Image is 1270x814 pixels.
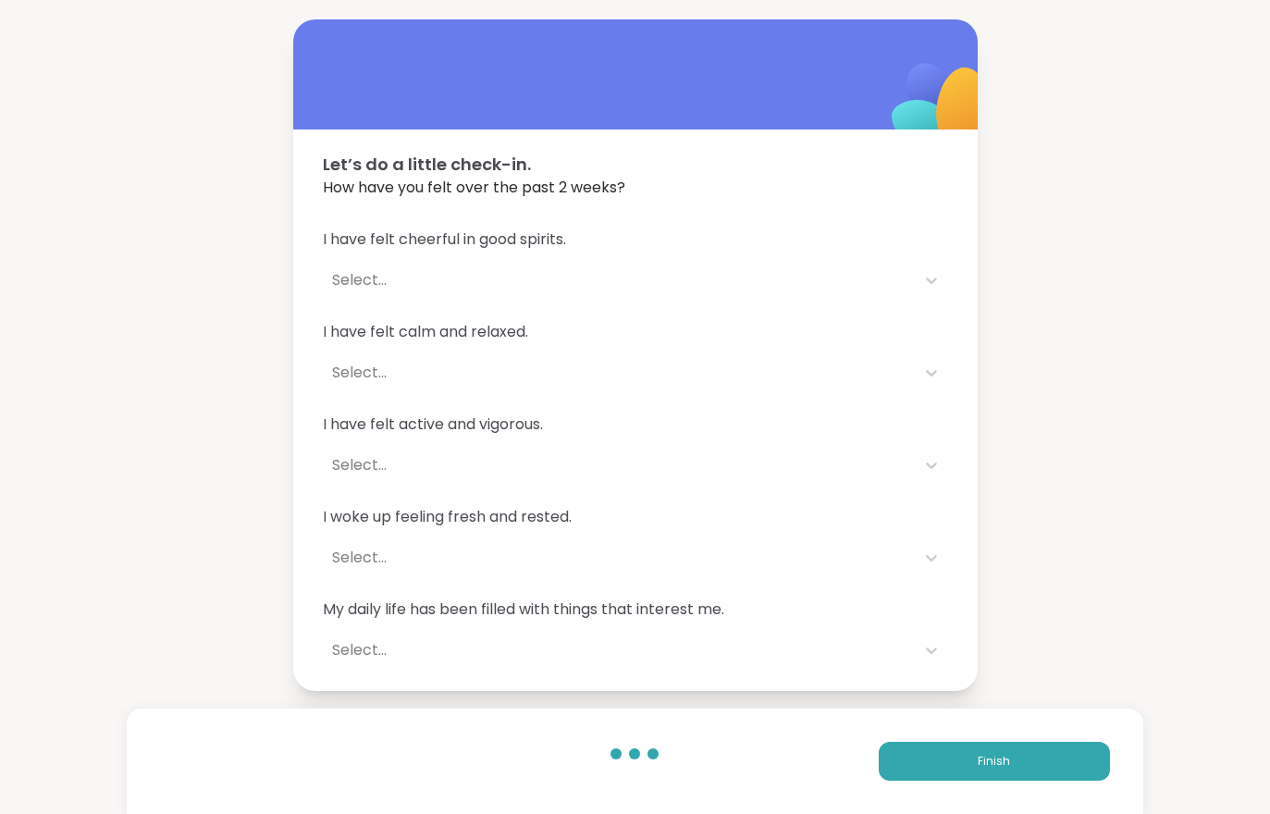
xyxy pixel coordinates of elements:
[332,454,906,476] div: Select...
[332,362,906,384] div: Select...
[848,15,1032,199] img: ShareWell Logomark
[332,269,906,291] div: Select...
[323,152,948,177] span: Let’s do a little check-in.
[323,228,948,251] span: I have felt cheerful in good spirits.
[323,506,948,528] span: I woke up feeling fresh and rested.
[323,413,948,436] span: I have felt active and vigorous.
[978,753,1010,770] span: Finish
[323,321,948,343] span: I have felt calm and relaxed.
[879,742,1110,781] button: Finish
[332,547,906,569] div: Select...
[323,177,948,199] span: How have you felt over the past 2 weeks?
[332,639,906,661] div: Select...
[323,598,948,621] span: My daily life has been filled with things that interest me.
